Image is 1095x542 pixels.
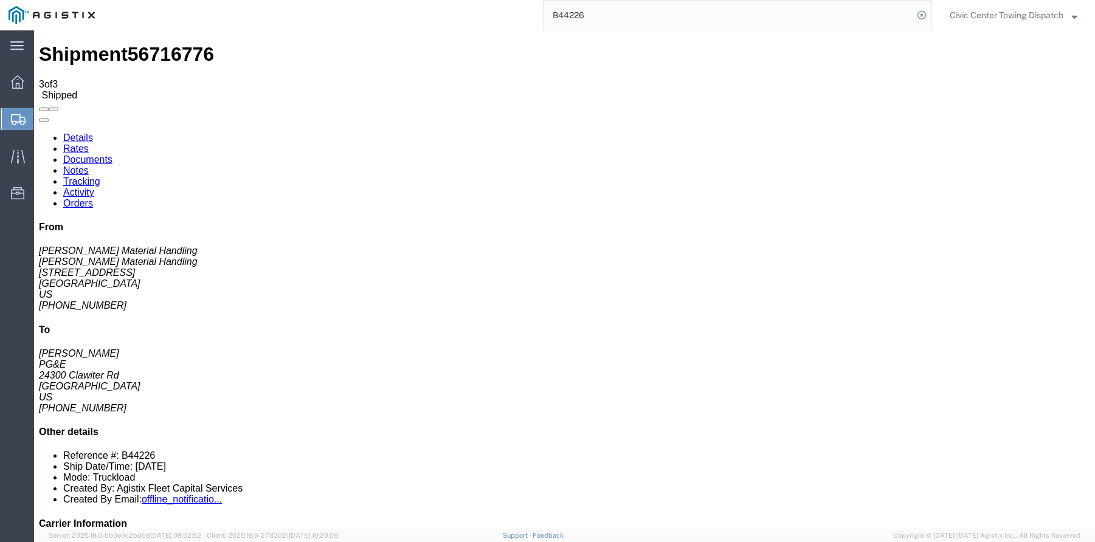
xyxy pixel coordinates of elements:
span: [DATE] 09:52:52 [150,532,201,539]
a: Feedback [533,532,564,539]
iframe: FS Legacy Container [34,30,1095,529]
span: Copyright © [DATE]-[DATE] Agistix Inc., All Rights Reserved [893,530,1080,541]
h4: Carrier Information [5,488,1056,499]
span: Server: 2025.18.0-bb0e0c2bd68 [49,532,201,539]
button: Civic Center Towing Dispatch [949,8,1078,22]
span: Civic Center Towing Dispatch [950,9,1063,22]
span: Client: 2025.18.0-27d3021 [207,532,338,539]
span: [DATE] 10:20:09 [289,532,338,539]
a: Support [503,532,533,539]
input: Search for shipment number, reference number [544,1,913,30]
img: logo [9,6,95,24]
a: offline_notificatio... [108,464,188,474]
